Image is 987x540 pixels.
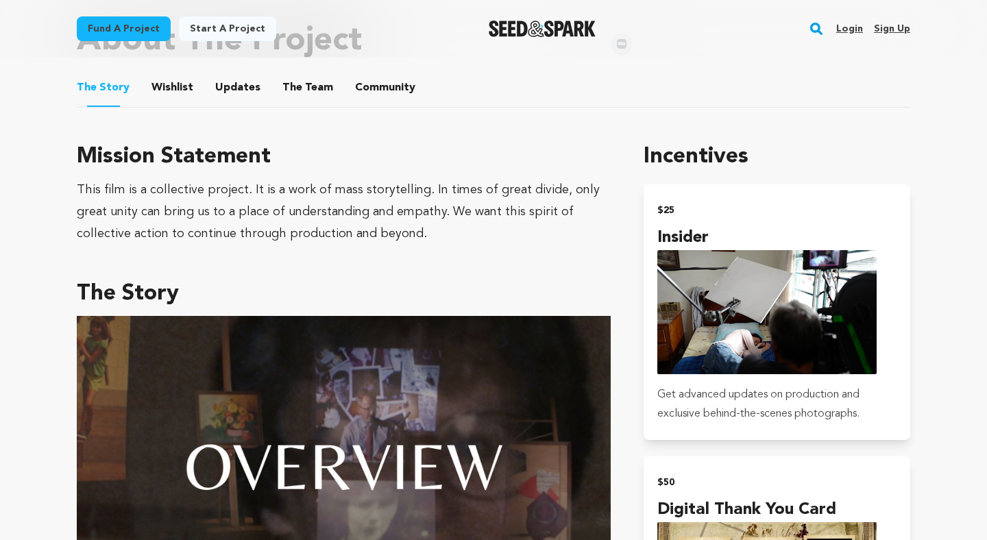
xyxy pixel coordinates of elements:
h2: $50 [657,473,897,492]
h4: Digital Thank You Card [657,498,897,522]
span: The [282,79,302,96]
a: Fund a project [77,16,171,41]
span: Community [355,79,415,96]
span: The [77,79,97,96]
span: Updates [215,79,260,96]
a: Start a project [179,16,276,41]
span: Wishlist [151,79,193,96]
span: Story [77,79,130,96]
div: This film is a collective project. It is a work of mass storytelling. In times of great divide, o... [77,179,611,245]
a: Login [836,18,863,40]
h4: Insider [657,225,897,250]
p: Get advanced updates on production and exclusive behind-the-scenes photographs. [657,385,897,424]
img: Seed&Spark Logo Dark Mode [489,21,596,37]
h3: Mission Statement [77,140,611,173]
span: Team [282,79,333,96]
a: Seed&Spark Homepage [489,21,596,37]
h2: $25 [657,201,897,220]
h1: Incentives [644,140,910,173]
a: Sign up [874,18,910,40]
button: $25 Insider incentive Get advanced updates on production and exclusive behind-the-scenes photogra... [644,184,910,440]
h3: The Story [77,278,611,310]
img: incentive [657,250,877,374]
